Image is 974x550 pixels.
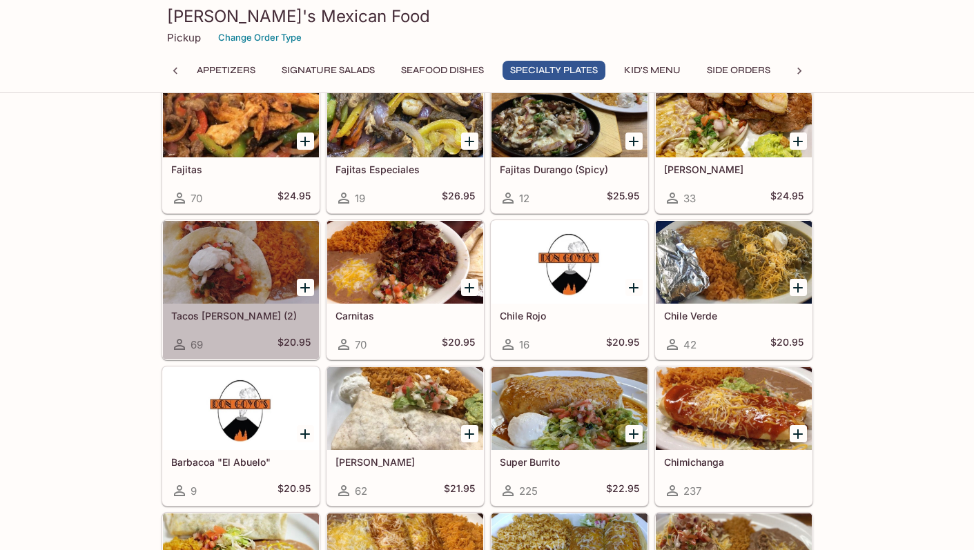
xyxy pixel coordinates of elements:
div: Fajitas [163,75,319,157]
span: 237 [683,484,701,498]
span: 70 [355,338,367,351]
button: Seafood Dishes [393,61,491,80]
span: 69 [191,338,203,351]
h5: Chile Verde [664,310,803,322]
span: 62 [355,484,367,498]
span: 33 [683,192,696,205]
h3: [PERSON_NAME]'s Mexican Food [167,6,808,27]
h5: $20.95 [770,336,803,353]
a: Chimichanga237 [655,366,812,506]
button: Add Chimichanga [790,425,807,442]
button: Add Chile Verde [790,279,807,296]
a: Fajitas Especiales19$26.95 [327,74,484,213]
h5: Chile Rojo [500,310,639,322]
button: Add Barbacoa "El Abuelo" [297,425,314,442]
button: Add Carnitas [461,279,478,296]
span: 9 [191,484,197,498]
h5: Fajitas Especiales [335,164,475,175]
div: Chimichanga [656,367,812,450]
a: Super Burrito225$22.95 [491,366,648,506]
a: Carnitas70$20.95 [327,220,484,360]
h5: $21.95 [444,482,475,499]
a: Fajitas Durango (Spicy)12$25.95 [491,74,648,213]
h5: $20.95 [277,336,311,353]
div: Chile Rojo [491,221,647,304]
div: Fajita Burrito [327,367,483,450]
button: Add Carne Asada [790,132,807,150]
span: 12 [519,192,529,205]
h5: $26.95 [442,190,475,206]
div: Barbacoa "El Abuelo" [163,367,319,450]
h5: Tacos [PERSON_NAME] (2) [171,310,311,322]
button: Add Tacos Don Goyo (2) [297,279,314,296]
h5: $25.95 [607,190,639,206]
button: Side Orders [699,61,778,80]
button: Signature Salads [274,61,382,80]
button: Add Fajitas Durango (Spicy) [625,132,643,150]
a: [PERSON_NAME]33$24.95 [655,74,812,213]
div: Carnitas [327,221,483,304]
h5: [PERSON_NAME] [335,456,475,468]
div: Super Burrito [491,367,647,450]
h5: $20.95 [277,482,311,499]
div: Tacos Don Goyo (2) [163,221,319,304]
button: Specialty Plates [503,61,605,80]
span: 225 [519,484,538,498]
button: Add Fajita Burrito [461,425,478,442]
div: Fajitas Especiales [327,75,483,157]
span: 19 [355,192,365,205]
a: Barbacoa "El Abuelo"9$20.95 [162,366,320,506]
button: Appetizers [189,61,263,80]
button: Kid's Menu [616,61,688,80]
h5: Barbacoa "El Abuelo" [171,456,311,468]
p: Pickup [167,31,201,44]
div: Fajitas Durango (Spicy) [491,75,647,157]
button: Change Order Type [212,27,308,48]
h5: Super Burrito [500,456,639,468]
h5: Carnitas [335,310,475,322]
h5: $24.95 [770,190,803,206]
span: 16 [519,338,529,351]
a: Chile Verde42$20.95 [655,220,812,360]
span: 42 [683,338,697,351]
button: Add Fajitas [297,132,314,150]
a: Fajitas70$24.95 [162,74,320,213]
h5: $20.95 [606,336,639,353]
button: Add Super Burrito [625,425,643,442]
button: Add Chile Rojo [625,279,643,296]
a: [PERSON_NAME]62$21.95 [327,366,484,506]
h5: $24.95 [277,190,311,206]
div: Carne Asada [656,75,812,157]
a: Chile Rojo16$20.95 [491,220,648,360]
button: Add Fajitas Especiales [461,132,478,150]
h5: Chimichanga [664,456,803,468]
h5: Fajitas [171,164,311,175]
h5: $22.95 [606,482,639,499]
a: Tacos [PERSON_NAME] (2)69$20.95 [162,220,320,360]
div: Chile Verde [656,221,812,304]
h5: Fajitas Durango (Spicy) [500,164,639,175]
span: 70 [191,192,202,205]
h5: [PERSON_NAME] [664,164,803,175]
h5: $20.95 [442,336,475,353]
